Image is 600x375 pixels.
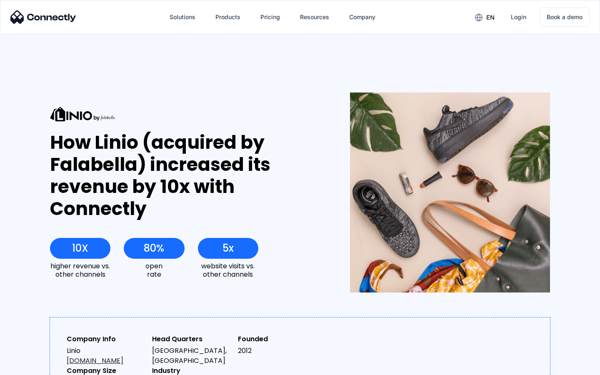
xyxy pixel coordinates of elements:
a: [DOMAIN_NAME] [67,356,123,365]
div: Linio [67,346,145,366]
a: Login [504,7,533,27]
div: Solutions [170,11,195,23]
div: Pricing [260,11,280,23]
div: Login [511,11,526,23]
div: 5x [222,242,234,254]
div: Founded [238,334,317,344]
div: How Linio (acquired by Falabella) increased its revenue by 10x with Connectly [50,132,320,220]
div: 10X [72,242,88,254]
div: [GEOGRAPHIC_DATA], [GEOGRAPHIC_DATA] [152,346,231,366]
div: Products [215,11,240,23]
div: website visits vs. other channels [198,262,258,278]
div: Company [349,11,375,23]
div: Resources [300,11,329,23]
a: Pricing [254,7,287,27]
ul: Language list [17,360,50,372]
div: Company Info [67,334,145,344]
div: higher revenue vs. other channels [50,262,110,278]
img: Connectly Logo [10,10,76,24]
div: Head Quarters [152,334,231,344]
aside: Language selected: English [8,360,50,372]
div: 2012 [238,346,317,356]
div: open rate [124,262,184,278]
div: en [486,12,495,23]
a: Book a demo [540,7,590,27]
div: 80% [144,242,164,254]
